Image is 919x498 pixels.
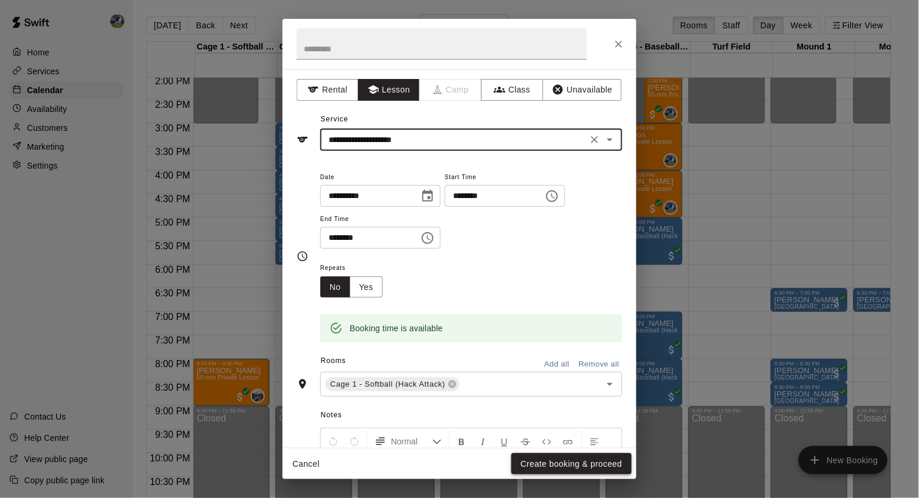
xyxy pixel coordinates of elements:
[481,79,543,101] button: Class
[370,431,447,452] button: Formatting Options
[420,79,482,101] span: Camps can only be created in the Services page
[321,357,346,365] span: Rooms
[540,184,564,208] button: Choose time, selected time is 5:00 PM
[320,170,441,186] span: Date
[416,184,439,208] button: Choose date, selected date is Aug 12, 2025
[320,276,350,298] button: No
[321,115,349,123] span: Service
[297,250,308,262] svg: Timing
[602,131,618,148] button: Open
[297,79,359,101] button: Rental
[391,436,432,447] span: Normal
[350,318,443,339] div: Booking time is available
[321,406,622,425] span: Notes
[323,431,343,452] button: Undo
[543,79,622,101] button: Unavailable
[452,431,472,452] button: Format Bold
[608,34,629,55] button: Close
[586,131,603,148] button: Clear
[537,431,557,452] button: Insert Code
[416,226,439,250] button: Choose time, selected time is 5:45 PM
[576,355,622,374] button: Remove all
[585,431,605,452] button: Left Align
[445,170,565,186] span: Start Time
[558,431,578,452] button: Insert Link
[326,377,459,391] div: Cage 1 - Softball (Hack Attack)
[494,431,514,452] button: Format Underline
[320,276,383,298] div: outlined button group
[350,276,383,298] button: Yes
[326,378,450,390] span: Cage 1 - Softball (Hack Attack)
[516,431,536,452] button: Format Strikethrough
[320,260,392,276] span: Repeats
[473,431,493,452] button: Format Italics
[297,134,308,146] svg: Service
[602,376,618,393] button: Open
[320,212,441,227] span: End Time
[344,431,365,452] button: Redo
[538,355,576,374] button: Add all
[358,79,420,101] button: Lesson
[287,453,325,475] button: Cancel
[297,378,308,390] svg: Rooms
[511,453,632,475] button: Create booking & proceed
